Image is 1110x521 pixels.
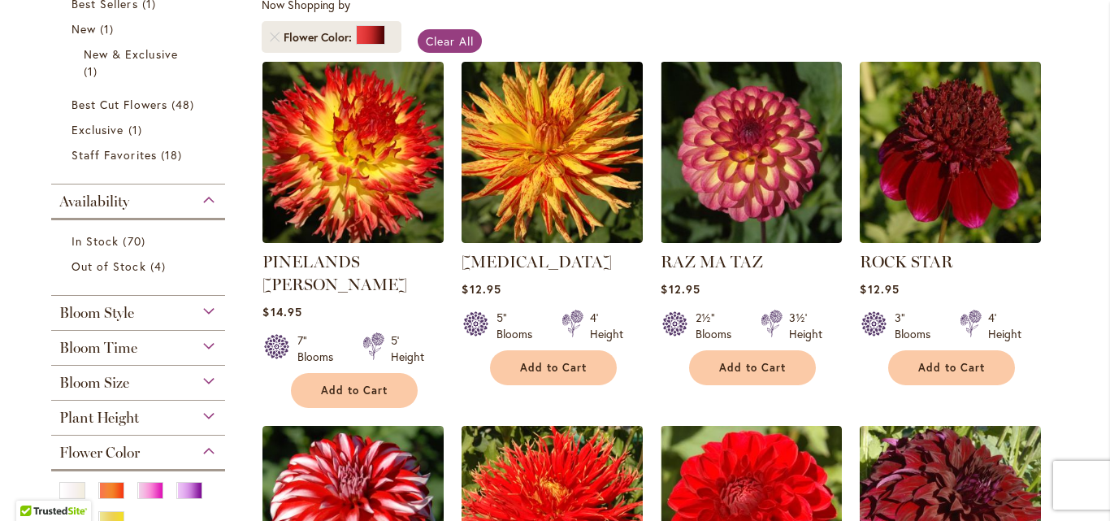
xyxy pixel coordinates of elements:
span: Flower Color [59,444,140,462]
a: Remove Flower Color Red [270,33,280,42]
span: 1 [84,63,102,80]
a: New &amp; Exclusive [84,46,197,80]
a: Staff Favorites [72,146,209,163]
img: ROCK STAR [860,62,1041,243]
span: Bloom Time [59,339,137,357]
div: 5" Blooms [496,310,542,342]
iframe: Launch Accessibility Center [12,463,58,509]
a: ROCK STAR [860,231,1041,246]
span: Bloom Size [59,374,129,392]
a: Out of Stock 4 [72,258,209,275]
button: Add to Cart [689,350,816,385]
span: Staff Favorites [72,147,157,163]
div: 4' Height [988,310,1021,342]
a: RAZ MA TAZ [661,252,763,271]
span: $12.95 [462,281,501,297]
span: Plant Height [59,409,139,427]
span: Add to Cart [321,384,388,397]
a: PINELANDS [PERSON_NAME] [262,252,407,294]
span: Add to Cart [918,361,985,375]
span: $14.95 [262,304,301,319]
span: 18 [161,146,186,163]
span: Clear All [426,33,474,49]
span: Flower Color [284,29,356,46]
a: ROCK STAR [860,252,953,271]
div: 2½" Blooms [696,310,741,342]
span: $12.95 [661,281,700,297]
a: Clear All [418,29,482,53]
a: POPPERS [462,231,643,246]
span: Bloom Style [59,304,134,322]
span: New & Exclusive [84,46,178,62]
div: 5' Height [391,332,424,365]
a: [MEDICAL_DATA] [462,252,612,271]
div: 7" Blooms [297,332,343,365]
span: 70 [123,232,149,250]
span: 1 [100,20,118,37]
a: PINELANDS PAM [262,231,444,246]
img: PINELANDS PAM [262,62,444,243]
a: Best Cut Flowers [72,96,209,113]
img: POPPERS [462,62,643,243]
button: Add to Cart [888,350,1015,385]
span: 48 [171,96,198,113]
span: Out of Stock [72,258,146,274]
span: Best Cut Flowers [72,97,167,112]
div: 3" Blooms [895,310,940,342]
span: Add to Cart [719,361,786,375]
span: Availability [59,193,129,211]
img: RAZ MA TAZ [661,62,842,243]
a: New [72,20,209,37]
button: Add to Cart [490,350,617,385]
span: In Stock [72,233,119,249]
span: Add to Cart [520,361,587,375]
span: $12.95 [860,281,899,297]
span: Exclusive [72,122,124,137]
span: New [72,21,96,37]
span: 1 [128,121,146,138]
a: In Stock 70 [72,232,209,250]
span: 4 [150,258,170,275]
a: Exclusive [72,121,209,138]
div: 4' Height [590,310,623,342]
div: 3½' Height [789,310,822,342]
button: Add to Cart [291,373,418,408]
a: RAZ MA TAZ [661,231,842,246]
